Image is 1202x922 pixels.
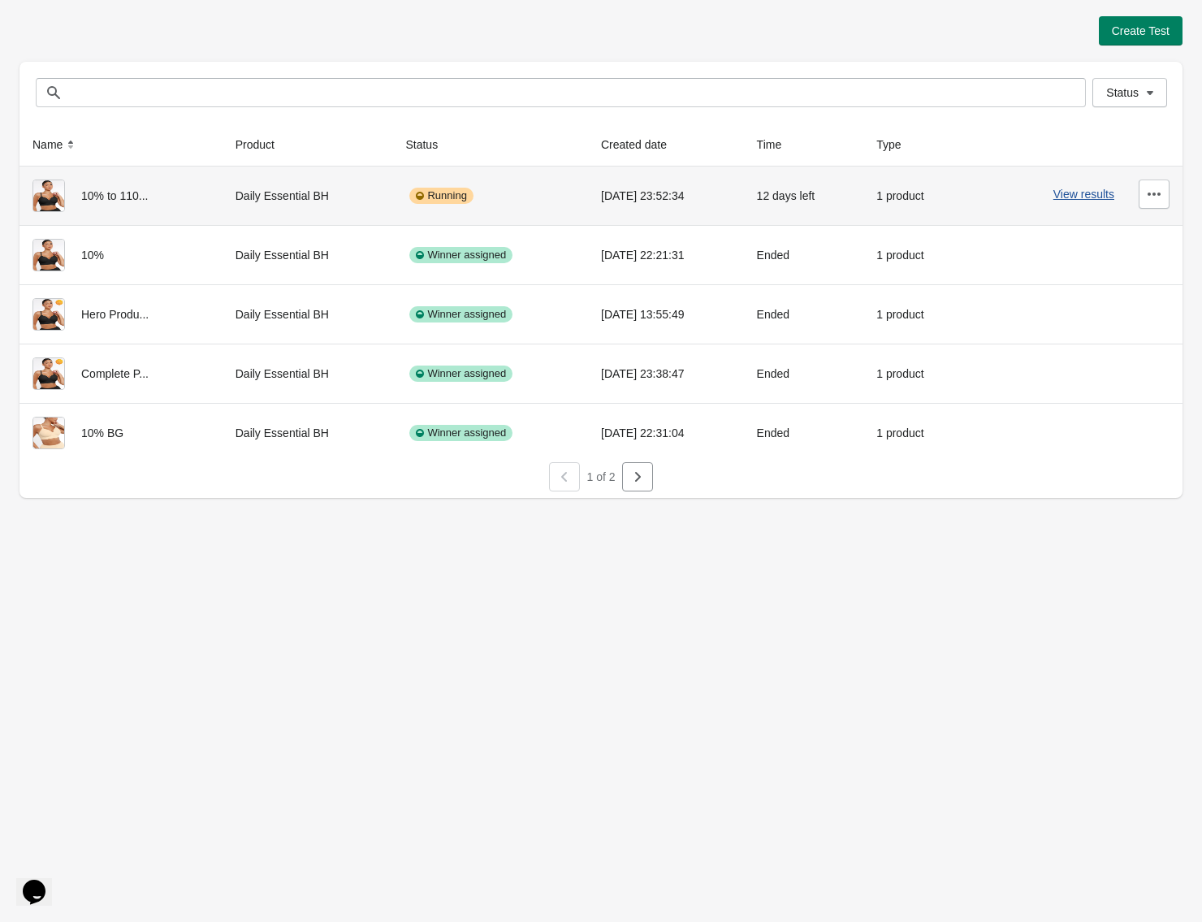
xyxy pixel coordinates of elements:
[876,417,955,449] div: 1 product
[32,298,210,331] div: Hero Produ...
[757,239,851,271] div: Ended
[1099,16,1183,45] button: Create Test
[1112,24,1170,37] span: Create Test
[236,357,380,390] div: Daily Essential BH
[601,417,731,449] div: [DATE] 22:31:04
[757,357,851,390] div: Ended
[595,130,690,159] button: Created date
[409,425,512,441] div: Winner assigned
[229,130,297,159] button: Product
[409,247,512,263] div: Winner assigned
[1092,78,1167,107] button: Status
[32,417,210,449] div: 10% BG
[876,298,955,331] div: 1 product
[1053,188,1114,201] button: View results
[757,180,851,212] div: 12 days left
[757,298,851,331] div: Ended
[409,306,512,322] div: Winner assigned
[601,239,731,271] div: [DATE] 22:21:31
[876,239,955,271] div: 1 product
[876,180,955,212] div: 1 product
[870,130,923,159] button: Type
[32,357,210,390] div: Complete P...
[26,130,85,159] button: Name
[32,239,210,271] div: 10%
[601,180,731,212] div: [DATE] 23:52:34
[409,188,473,204] div: Running
[399,130,460,159] button: Status
[32,180,210,212] div: 10% to 110...
[586,470,615,483] span: 1 of 2
[236,298,380,331] div: Daily Essential BH
[601,298,731,331] div: [DATE] 13:55:49
[16,857,68,906] iframe: chat widget
[876,357,955,390] div: 1 product
[1106,86,1139,99] span: Status
[236,239,380,271] div: Daily Essential BH
[236,180,380,212] div: Daily Essential BH
[409,366,512,382] div: Winner assigned
[750,130,805,159] button: Time
[757,417,851,449] div: Ended
[236,417,380,449] div: Daily Essential BH
[601,357,731,390] div: [DATE] 23:38:47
